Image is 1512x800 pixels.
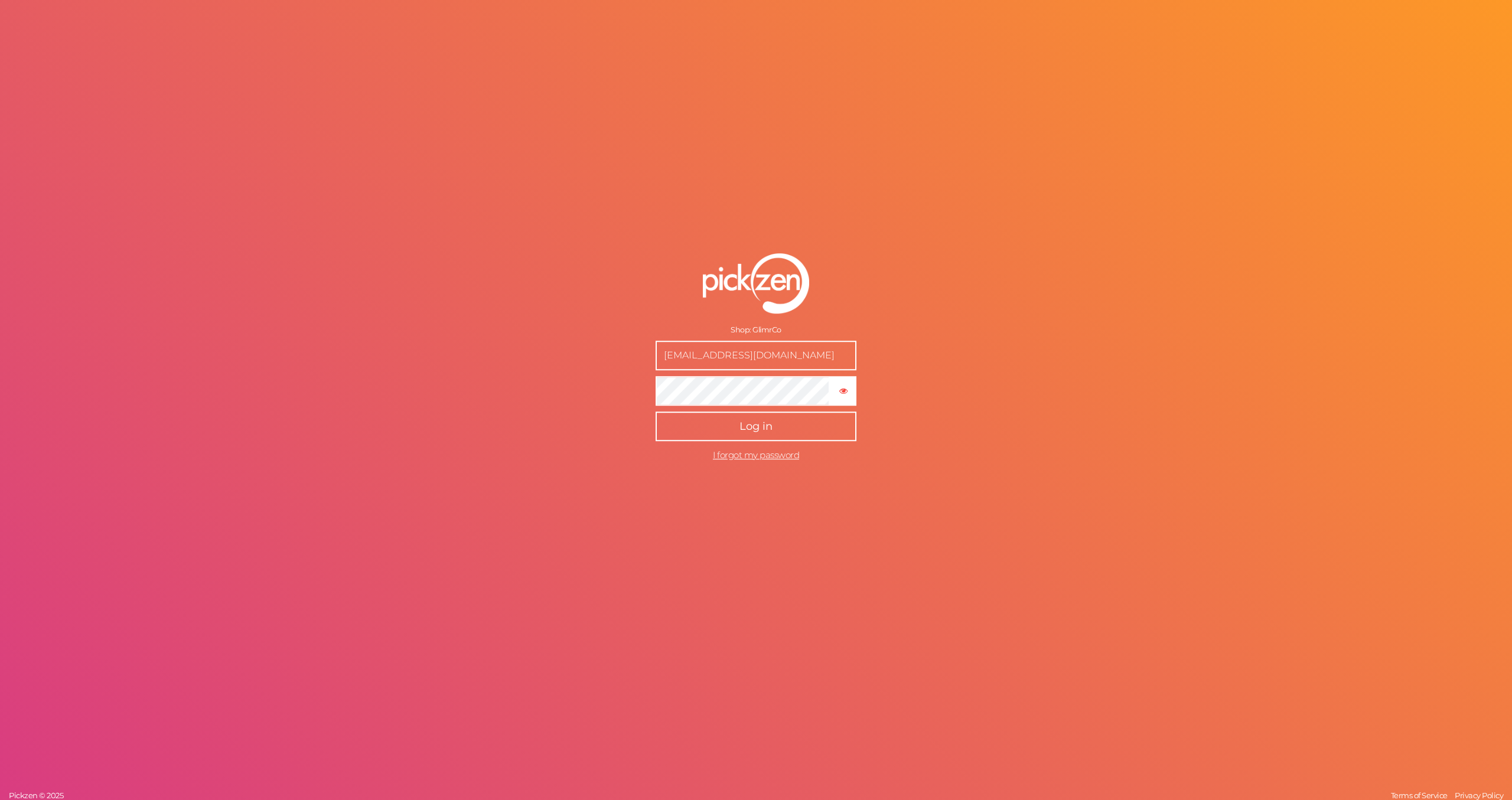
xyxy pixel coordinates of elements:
div: Shop: GlimrCo [656,325,856,335]
button: Log in [656,412,856,441]
span: Terms of Service [1391,791,1448,800]
img: pz-logo-white.png [703,253,809,314]
a: Privacy Policy [1452,791,1506,800]
a: Terms of Service [1388,791,1451,800]
a: I forgot my password [713,449,799,461]
span: Privacy Policy [1455,791,1503,800]
a: Pickzen © 2025 [6,791,66,800]
input: E-mail [656,341,856,370]
span: Log in [739,420,773,433]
